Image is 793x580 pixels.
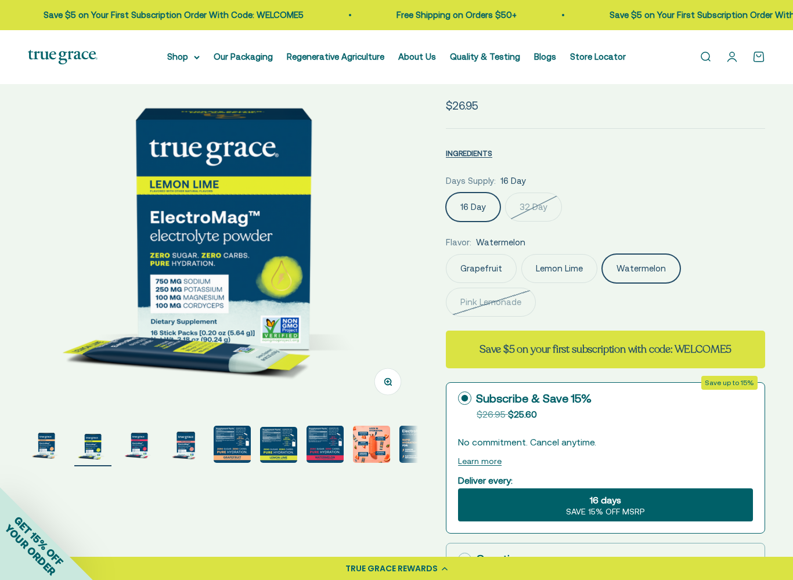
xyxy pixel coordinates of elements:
[446,235,471,249] legend: Flavor:
[42,8,302,22] p: Save $5 on Your First Subscription Order With Code: WELCOME5
[167,426,204,463] img: ElectroMag™
[500,174,526,188] span: 16 Day
[28,426,65,463] img: ElectroMag™
[446,97,478,114] sale-price: $26.95
[121,426,158,463] img: ElectroMag™
[214,426,251,466] button: Go to item 5
[167,50,200,64] summary: Shop
[398,52,436,61] a: About Us
[214,426,251,463] img: 750 mg sodium for fluid balance and cellular communication.* 250 mg potassium supports blood pres...
[214,52,273,61] a: Our Packaging
[446,174,496,188] legend: Days Supply:
[446,149,492,158] span: INGREDIENTS
[307,426,344,463] img: ElectroMag™
[534,52,556,61] a: Blogs
[570,52,626,61] a: Store Locator
[476,235,525,249] span: Watermelon
[353,426,390,466] button: Go to item 8
[395,10,516,20] a: Free Shipping on Orders $50+
[480,342,731,356] strong: Save $5 on your first subscription with code: WELCOME5
[28,426,65,466] button: Go to item 1
[121,426,158,466] button: Go to item 3
[399,426,437,463] img: Rapid Hydration For: - Exercise endurance* - Stress support* - Electrolyte replenishment* - Muscl...
[260,427,297,466] button: Go to item 6
[28,22,418,412] img: ElectroMag™
[307,426,344,466] button: Go to item 7
[12,514,66,568] span: GET 15% OFF
[2,522,58,578] span: YOUR ORDER
[74,426,111,466] button: Go to item 2
[450,52,520,61] a: Quality & Testing
[260,427,297,463] img: ElectroMag™
[399,426,437,466] button: Go to item 9
[353,426,390,463] img: Magnesium for heart health and stress support* Chloride to support pH balance and oxygen flow* So...
[345,563,438,575] div: TRUE GRACE REWARDS
[74,426,111,463] img: ElectroMag™
[446,146,492,160] button: INGREDIENTS
[167,426,204,466] button: Go to item 4
[287,52,384,61] a: Regenerative Agriculture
